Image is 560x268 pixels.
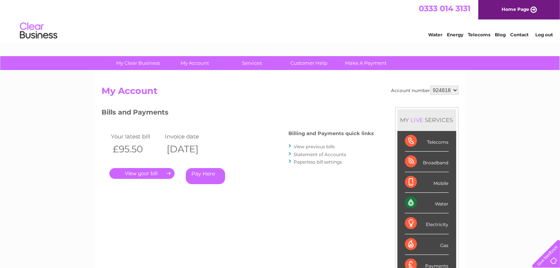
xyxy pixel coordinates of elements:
div: Telecoms [405,131,449,152]
td: Your latest bill [109,131,163,141]
a: Pay Here [186,168,225,184]
h2: My Account [102,86,458,100]
div: Clear Business is a trading name of Verastar Limited (registered in [GEOGRAPHIC_DATA] No. 3667643... [103,4,457,36]
a: My Clear Business [107,56,169,70]
div: MY SERVICES [397,109,456,131]
div: Water [405,193,449,213]
a: Statement of Accounts [294,152,346,157]
a: 0333 014 3131 [419,4,470,13]
div: Mobile [405,172,449,193]
th: [DATE] [163,141,217,157]
div: LIVE [409,116,425,124]
a: Contact [510,32,529,37]
a: Telecoms [468,32,490,37]
a: Paperless bill settings [294,159,342,165]
div: Gas [405,234,449,255]
h4: Billing and Payments quick links [289,131,374,136]
a: Customer Help [278,56,340,70]
h3: Bills and Payments [102,107,374,120]
a: Water [428,32,442,37]
a: My Account [164,56,226,70]
div: Electricity [405,213,449,234]
a: Log out [535,32,553,37]
a: Blog [495,32,506,37]
a: Energy [447,32,463,37]
th: £95.50 [109,141,163,157]
td: Invoice date [163,131,217,141]
a: Make A Payment [335,56,397,70]
div: Account number [391,86,458,95]
a: View previous bills [294,144,335,149]
img: logo.png [19,19,58,42]
a: . [109,168,175,179]
div: Broadband [405,152,449,172]
a: Services [221,56,283,70]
